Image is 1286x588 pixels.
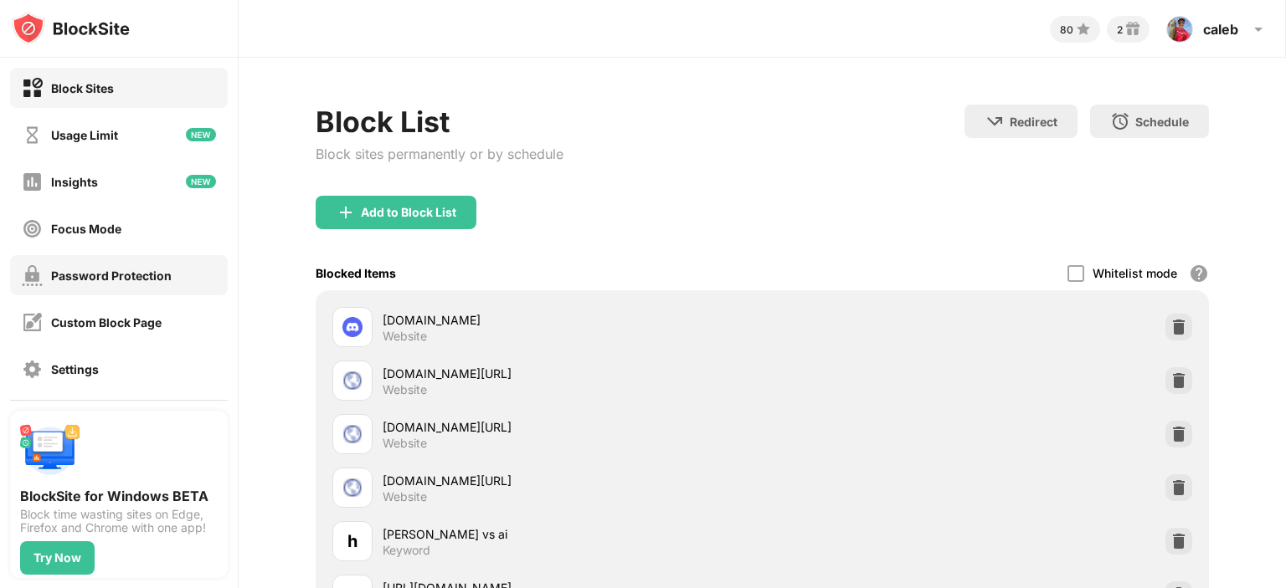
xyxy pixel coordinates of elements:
[1135,115,1189,129] div: Schedule
[342,478,363,498] img: favicons
[383,543,430,558] div: Keyword
[1073,19,1093,39] img: points-small.svg
[51,315,162,330] div: Custom Block Page
[33,551,81,565] div: Try Now
[22,218,43,239] img: focus-off.svg
[383,525,762,543] div: [PERSON_NAME] vs ai
[1166,16,1193,43] img: ACg8ocI_7MrGbYEAi9JayaSNi8OMCbEhjjI4L_Iko6nWu8uD9RuQvfZS=s96-c
[361,206,456,219] div: Add to Block List
[1117,23,1123,36] div: 2
[383,382,427,397] div: Website
[383,365,762,382] div: [DOMAIN_NAME][URL]
[1203,21,1238,38] div: caleb
[342,371,363,391] img: favicons
[383,329,427,344] div: Website
[22,125,43,146] img: time-usage-off.svg
[22,78,43,99] img: block-on.svg
[51,81,114,95] div: Block Sites
[51,222,121,236] div: Focus Mode
[51,128,118,142] div: Usage Limit
[383,418,762,436] div: [DOMAIN_NAME][URL]
[51,175,98,189] div: Insights
[51,362,99,376] div: Settings
[347,529,358,554] div: h
[186,175,216,188] img: new-icon.svg
[383,472,762,489] div: [DOMAIN_NAME][URL]
[20,508,218,534] div: Block time wasting sites on Edge, Firefox and Chrome with one app!
[383,489,427,504] div: Website
[1010,115,1057,129] div: Redirect
[342,424,363,444] img: favicons
[12,12,130,45] img: logo-blocksite.svg
[1093,266,1177,280] div: Whitelist mode
[22,171,43,192] img: insights-off.svg
[342,317,363,337] img: favicons
[20,488,218,504] div: BlockSite for Windows BETA
[22,312,43,333] img: customize-block-page-off.svg
[316,266,396,280] div: Blocked Items
[316,105,563,139] div: Block List
[1123,19,1143,39] img: reward-small.svg
[22,265,43,286] img: password-protection-off.svg
[22,359,43,380] img: settings-off.svg
[383,311,762,329] div: [DOMAIN_NAME]
[186,128,216,141] img: new-icon.svg
[383,436,427,451] div: Website
[20,421,80,481] img: push-desktop.svg
[316,146,563,162] div: Block sites permanently or by schedule
[1060,23,1073,36] div: 80
[51,268,172,283] div: Password Protection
